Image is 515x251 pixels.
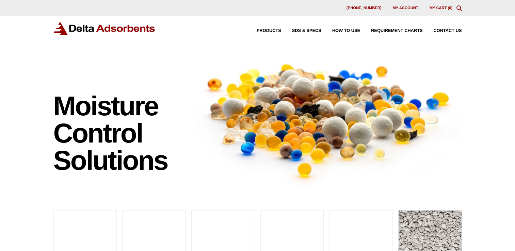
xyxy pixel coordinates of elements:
a: Contact Us [423,29,462,33]
a: [PHONE_NUMBER] [341,5,387,11]
span: Requirement Charts [371,29,422,33]
a: SDS & SPECS [281,29,321,33]
img: Delta Adsorbents [53,22,156,35]
span: 0 [449,6,451,10]
span: Products [257,29,281,33]
span: [PHONE_NUMBER] [347,6,382,10]
div: Toggle Modal Content [456,5,462,11]
a: Products [246,29,281,33]
span: My account [393,6,418,10]
img: Image [191,51,462,188]
span: Contact Us [434,29,462,33]
a: My account [387,5,424,11]
a: My Cart (0) [430,6,453,10]
span: SDS & SPECS [292,29,321,33]
a: Requirement Charts [360,29,422,33]
a: How to Use [321,29,360,33]
h1: Moisture Control Solutions [53,93,185,174]
span: How to Use [332,29,360,33]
